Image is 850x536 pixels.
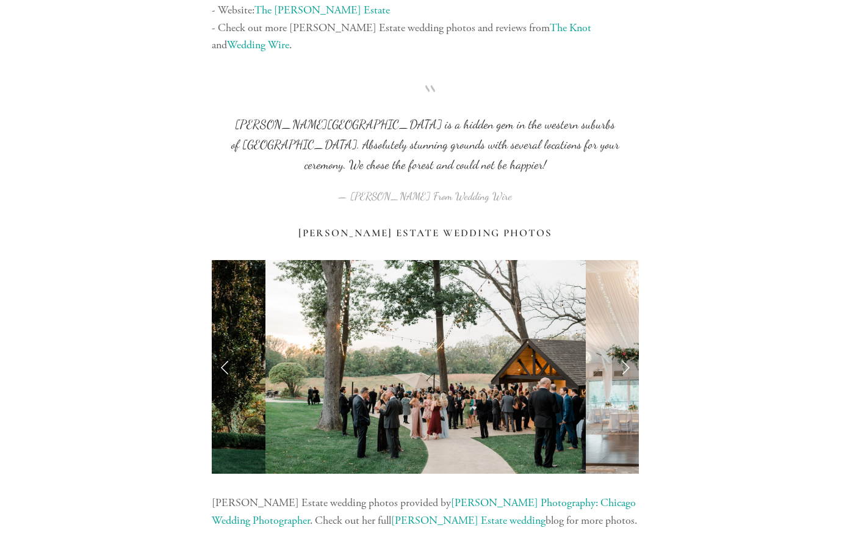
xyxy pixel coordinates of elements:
a: The Knot [550,21,591,35]
a: The [PERSON_NAME] Estate [254,3,390,17]
p: [PERSON_NAME] Estate wedding photos provided by . Check out her full blog for more photos. [212,494,639,530]
a: [PERSON_NAME] Estate wedding [391,513,546,527]
a: Next Slide [612,349,639,385]
span: “ [231,95,619,115]
h3: [PERSON_NAME] Estate Wedding Photos [212,227,639,239]
blockquote: [PERSON_NAME][GEOGRAPHIC_DATA] is a hidden gem in the western suburbs of [GEOGRAPHIC_DATA]. Absol... [231,95,619,175]
figcaption: — [PERSON_NAME] From Wedding Wire [231,175,619,206]
a: Previous Slide [212,349,239,385]
img: outdoor Cocktail hour at monte bello estate wedding venue [265,260,585,474]
a: Wedding Wire [227,38,289,52]
a: [PERSON_NAME] Photography: Chicago Wedding Photographer [212,496,638,527]
img: Indoor tented reception at monte bello estate wedding venue [586,260,729,474]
